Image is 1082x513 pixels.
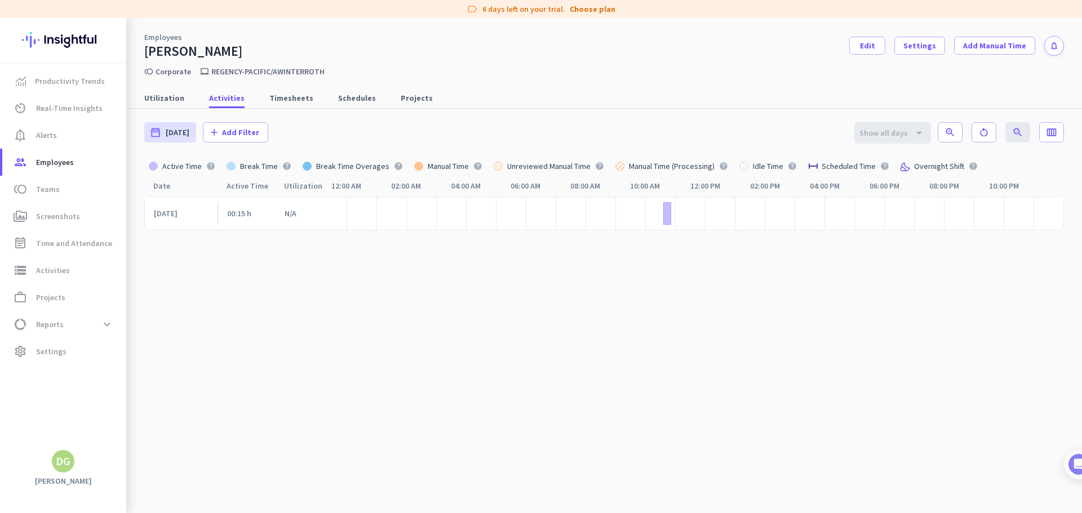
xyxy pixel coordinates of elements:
div: Manual Time (Processing) [624,162,719,170]
i: help [595,162,604,171]
i: add [209,127,220,138]
i: help [282,162,291,171]
img: menu-item [16,76,26,86]
div: 00:15 h [227,197,276,230]
a: event_noteTime and Attendance [2,230,126,257]
div: Utilization [275,175,308,197]
div: [PERSON_NAME] [144,43,242,60]
a: menu-itemProductivity Trends [2,68,126,95]
div: 12:00 AM [331,182,361,190]
span: Timesheets [269,92,313,104]
button: notifications [1044,36,1064,56]
div: [DATE] [154,197,218,230]
span: Show all days [859,127,908,139]
span: Alerts [36,128,57,142]
a: Employees [144,32,182,43]
div: Overnight Shift [910,162,969,170]
i: laptop_mac [200,67,209,76]
i: help [788,162,797,171]
span: Schedules [338,92,376,104]
a: tollTeams [2,176,126,203]
div: 08:00 PM [929,182,960,190]
i: settings [14,345,27,358]
img: nights-stay.svg [899,160,911,172]
span: Real-Time Insights [36,101,103,115]
span: Productivity Trends [35,74,105,88]
i: arrow_drop_down [912,126,926,140]
a: perm_mediaScreenshots [2,203,126,230]
i: group [14,155,27,169]
i: label [467,3,478,15]
i: help [206,162,215,171]
span: Settings [903,40,936,51]
a: av_timerReal-Time Insights [2,95,126,122]
div: Date [144,175,218,197]
i: storage [14,264,27,277]
a: work_outlineProjects [2,284,126,311]
p: regency-pacific/awinterroth [211,66,325,77]
div: 08:00 AM [570,182,601,190]
div: 04:00 AM [450,182,481,190]
div: 06:00 PM [870,182,900,190]
div: Break Time [236,162,282,170]
i: notification_important [14,128,27,142]
button: calendar_view_week [1039,122,1064,142]
a: Choose plan [570,3,615,15]
img: scheduled-shift.svg [809,162,818,171]
a: Corporate [156,66,191,77]
span: Projects [36,291,65,304]
i: zoom_in [944,127,956,138]
i: data_usage [14,318,27,331]
i: help [394,162,403,171]
button: restart_alt [972,122,996,142]
a: notification_importantAlerts [2,122,126,149]
button: zoom_in [938,122,963,142]
div: 04:00 PM [809,182,840,190]
button: addAdd Filter [203,122,268,142]
i: help [473,162,482,171]
span: Projects [401,92,433,104]
span: Add Filter [222,127,259,138]
span: Add Manual Time [963,40,1026,51]
i: help [880,162,889,171]
div: Manual Time [423,162,473,170]
i: av_timer [14,101,27,115]
a: groupEmployees [2,149,126,176]
a: storageActivities [2,257,126,284]
span: Time and Attendance [36,237,112,250]
a: data_usageReportsexpand_more [2,311,126,338]
span: Teams [36,182,60,196]
div: DG [56,456,70,467]
i: help [969,162,978,171]
i: date_range [150,127,161,138]
div: 02:00 PM [750,182,780,190]
span: Activities [36,264,70,277]
div: Break Time Overages [312,162,394,170]
button: Add Manual Time [954,37,1035,55]
span: Edit [860,40,875,51]
span: Reports [36,318,64,331]
span: Settings [36,345,66,358]
i: event_note [14,237,27,250]
div: 10:00 AM [630,182,660,190]
div: 02:00 AM [391,182,421,190]
div: Unreviewed Manual Time [503,162,595,170]
button: Edit [849,37,885,55]
i: work_outline [14,291,27,304]
span: Employees [36,155,74,169]
div: Idle Time [748,162,788,170]
span: Utilization [144,92,184,104]
span: Activities [209,92,245,104]
i: notifications [1049,41,1059,51]
div: Active Time [218,175,275,197]
i: calendar_view_week [1046,127,1057,138]
a: settingsSettings [2,338,126,365]
span: Screenshots [36,209,80,223]
i: toll [14,182,27,196]
button: expand_more [97,314,117,334]
img: Insightful logo [22,18,104,62]
div: Active Time [158,162,206,170]
div: 12:00 PM [690,182,720,190]
div: N/A [285,197,338,230]
button: Settings [894,37,945,55]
